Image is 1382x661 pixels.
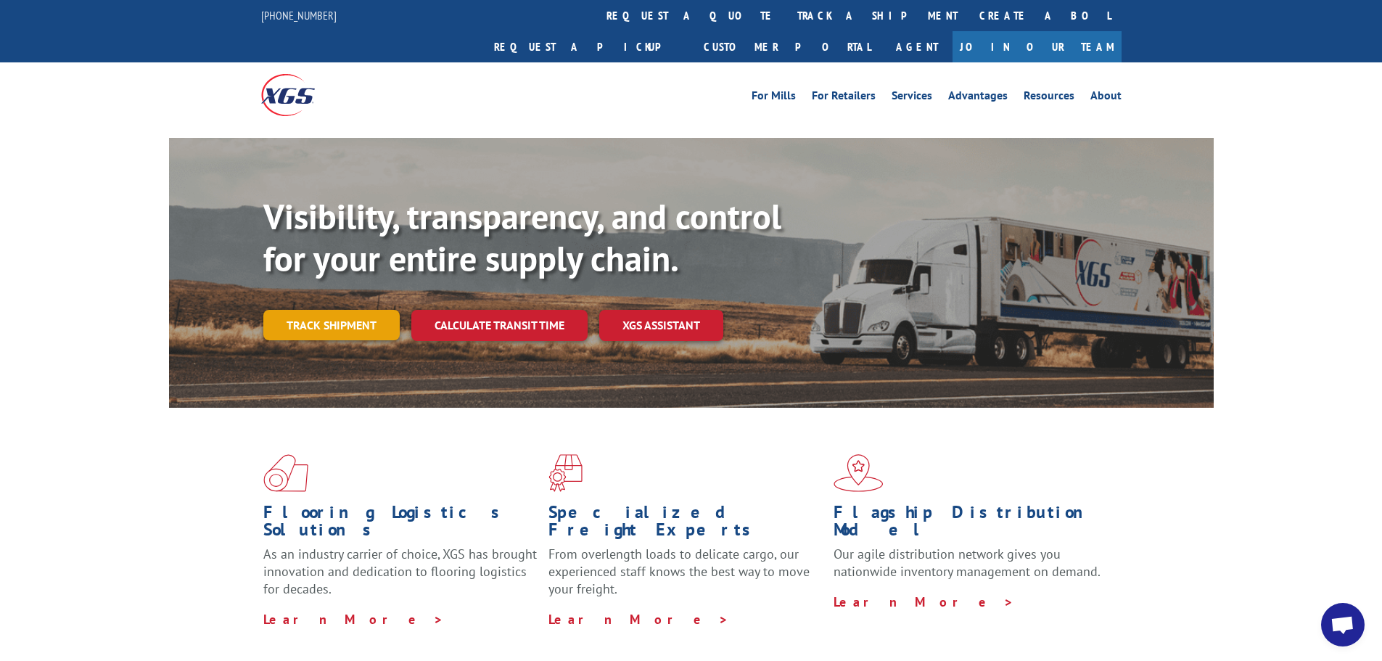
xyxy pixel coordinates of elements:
[834,594,1014,610] a: Learn More >
[834,546,1101,580] span: Our agile distribution network gives you nationwide inventory management on demand.
[263,504,538,546] h1: Flooring Logistics Solutions
[411,310,588,341] a: Calculate transit time
[548,504,823,546] h1: Specialized Freight Experts
[548,454,583,492] img: xgs-icon-focused-on-flooring-red
[752,90,796,106] a: For Mills
[263,546,537,597] span: As an industry carrier of choice, XGS has brought innovation and dedication to flooring logistics...
[892,90,932,106] a: Services
[881,31,953,62] a: Agent
[693,31,881,62] a: Customer Portal
[948,90,1008,106] a: Advantages
[1321,603,1365,646] div: Open chat
[548,546,823,610] p: From overlength loads to delicate cargo, our experienced staff knows the best way to move your fr...
[812,90,876,106] a: For Retailers
[834,504,1108,546] h1: Flagship Distribution Model
[261,8,337,22] a: [PHONE_NUMBER]
[548,611,729,628] a: Learn More >
[599,310,723,341] a: XGS ASSISTANT
[834,454,884,492] img: xgs-icon-flagship-distribution-model-red
[1090,90,1122,106] a: About
[1024,90,1074,106] a: Resources
[483,31,693,62] a: Request a pickup
[953,31,1122,62] a: Join Our Team
[263,454,308,492] img: xgs-icon-total-supply-chain-intelligence-red
[263,611,444,628] a: Learn More >
[263,194,781,281] b: Visibility, transparency, and control for your entire supply chain.
[263,310,400,340] a: Track shipment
